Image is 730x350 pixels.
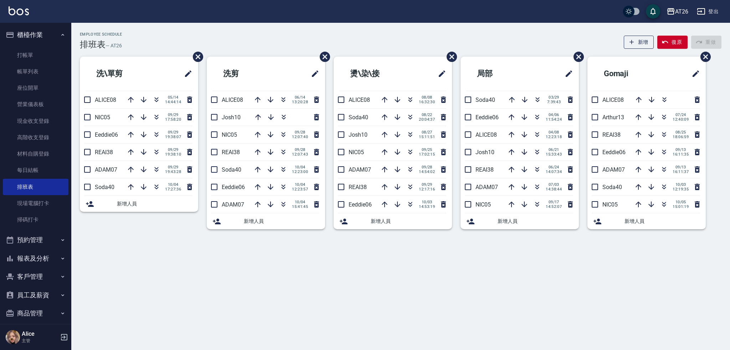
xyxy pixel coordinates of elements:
span: 17:02:15 [419,152,435,157]
span: Eeddie06 [602,149,626,156]
span: 07/03 [546,182,562,187]
span: 03/29 [546,95,562,100]
span: Eeddie06 [95,131,118,138]
span: NIC05 [602,201,618,208]
a: 材料自購登錄 [3,146,68,162]
p: 主管 [22,338,58,344]
span: 12:23:00 [292,169,308,174]
span: 09/29 [419,182,435,187]
span: 刪除班表 [441,46,458,67]
span: 09/25 [419,147,435,152]
span: 19:38:07 [165,135,181,139]
span: NIC05 [349,149,364,156]
button: 預約管理 [3,231,68,249]
button: 紅利點數設定 [3,323,68,341]
a: 高階收支登錄 [3,129,68,146]
div: 新增人員 [207,213,325,229]
span: 15:01:19 [673,204,689,209]
a: 排班表 [3,179,68,195]
span: Eeddie06 [475,114,499,121]
a: 營業儀表板 [3,96,68,113]
span: 10/03 [419,200,435,204]
div: 新增人員 [461,213,579,229]
div: AT26 [675,7,688,16]
span: 刪除班表 [568,46,585,67]
span: 10/04 [292,200,308,204]
a: 帳單列表 [3,63,68,80]
span: 16:32:30 [419,100,435,104]
img: Person [6,330,20,344]
span: 14:54:02 [419,169,435,174]
a: 掃碼打卡 [3,211,68,228]
span: 12:23:18 [546,135,562,139]
span: 15:41:45 [292,204,308,209]
span: 07/24 [673,113,689,117]
span: 04/06 [546,113,562,117]
a: 每日結帳 [3,162,68,178]
a: 座位開單 [3,80,68,96]
button: 新增 [624,36,654,49]
span: 10/04 [165,182,181,187]
img: Logo [9,6,29,15]
span: Josh10 [222,114,241,121]
span: Josh10 [349,131,367,138]
span: REAI38 [349,184,367,190]
span: 修改班表的標題 [433,65,446,82]
span: ADAM07 [95,166,117,173]
span: 14:38:44 [546,187,562,192]
span: 09/29 [165,113,181,117]
span: Soda40 [475,96,495,103]
h2: 局部 [466,61,532,87]
span: 16:11:37 [673,169,689,174]
span: 06/14 [292,95,308,100]
span: 12:40:09 [673,117,689,122]
h3: 排班表 [80,40,106,49]
span: 10/04 [292,165,308,169]
span: ALICE08 [349,96,370,103]
span: Soda40 [95,184,114,190]
span: 14:07:34 [546,169,562,174]
span: 17:27:36 [165,187,181,192]
span: 14:53:19 [419,204,435,209]
a: 現金收支登錄 [3,113,68,129]
span: 新增人員 [498,218,573,225]
span: 04/08 [546,130,562,135]
span: 10/03 [673,182,689,187]
span: 10/04 [292,182,308,187]
button: 櫃檯作業 [3,26,68,44]
span: REAI38 [602,131,621,138]
h5: Alice [22,330,58,338]
span: 15:33:43 [546,152,562,157]
span: Arthur13 [602,114,624,121]
span: 06/21 [546,147,562,152]
span: 09/29 [165,130,181,135]
span: ALICE08 [222,96,243,103]
span: Soda40 [602,184,622,190]
button: 客戶管理 [3,267,68,286]
span: 09/29 [165,165,181,169]
span: NIC05 [222,131,237,138]
span: 10/05 [673,200,689,204]
button: 商品管理 [3,304,68,323]
span: 06/24 [546,165,562,169]
span: 08/08 [419,95,435,100]
span: 09/13 [673,165,689,169]
span: 12:23:57 [292,187,308,192]
button: save [646,4,660,19]
span: 刪除班表 [314,46,331,67]
a: 打帳單 [3,47,68,63]
span: ADAM07 [349,166,371,173]
span: 刪除班表 [695,46,712,67]
span: 修改班表的標題 [687,65,700,82]
span: 12:17:16 [419,187,435,192]
span: 14:44:14 [165,100,181,104]
span: REAI38 [475,166,494,173]
span: ADAM07 [475,184,498,190]
span: 09/28 [419,165,435,169]
span: ADAM07 [222,201,244,208]
button: 復原 [657,36,688,49]
h2: Employee Schedule [80,32,122,37]
a: 現場電腦打卡 [3,195,68,211]
span: 09/13 [673,147,689,152]
button: AT26 [664,4,691,19]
